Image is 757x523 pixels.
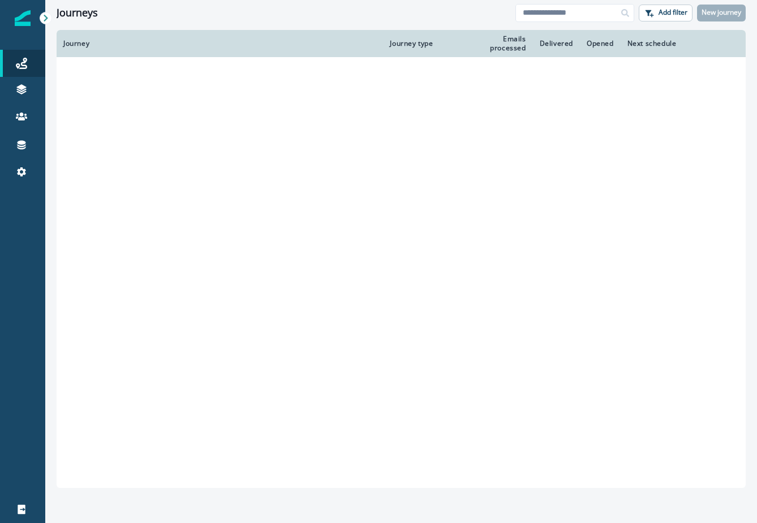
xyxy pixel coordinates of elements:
[57,7,98,19] h1: Journeys
[697,5,746,21] button: New journey
[63,39,376,48] div: Journey
[627,39,713,48] div: Next schedule
[390,39,452,48] div: Journey type
[639,5,693,21] button: Add filter
[702,8,741,16] p: New journey
[540,39,573,48] div: Delivered
[466,34,526,53] div: Emails processed
[15,10,31,26] img: Inflection
[587,39,614,48] div: Opened
[659,8,687,16] p: Add filter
